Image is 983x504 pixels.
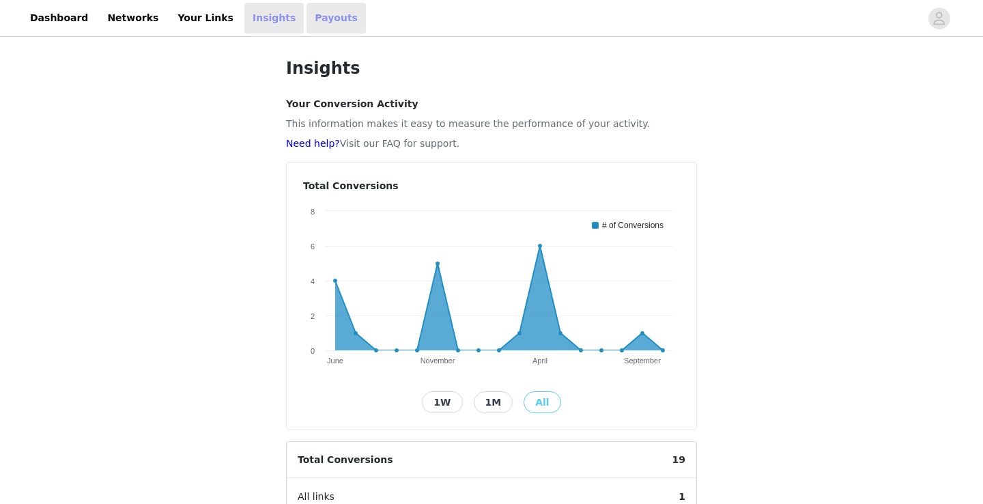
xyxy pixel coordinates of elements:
[524,391,560,413] button: All
[99,3,167,33] a: Networks
[307,3,366,33] a: Payouts
[624,356,661,365] text: September
[286,117,697,131] p: This information makes it easy to measure the performance of your activity.
[286,137,697,151] p: Visit our FAQ for support.
[311,277,315,285] text: 4
[22,3,96,33] a: Dashboard
[932,8,945,29] div: avatar
[286,56,697,81] h1: Insights
[287,442,404,478] span: Total Conversions
[286,138,340,149] a: Need help?
[327,356,343,365] text: June
[311,242,315,251] text: 6
[169,3,242,33] a: Your Links
[474,391,513,413] button: 1M
[311,312,315,320] text: 2
[661,442,696,478] span: 19
[421,356,455,365] text: November
[422,391,462,413] button: 1W
[311,347,315,355] text: 0
[311,208,315,216] text: 8
[532,356,547,365] text: April
[602,221,664,230] text: # of Conversions
[286,97,697,111] h4: Your Conversion Activity
[303,179,680,193] h4: Total Conversions
[244,3,304,33] a: Insights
